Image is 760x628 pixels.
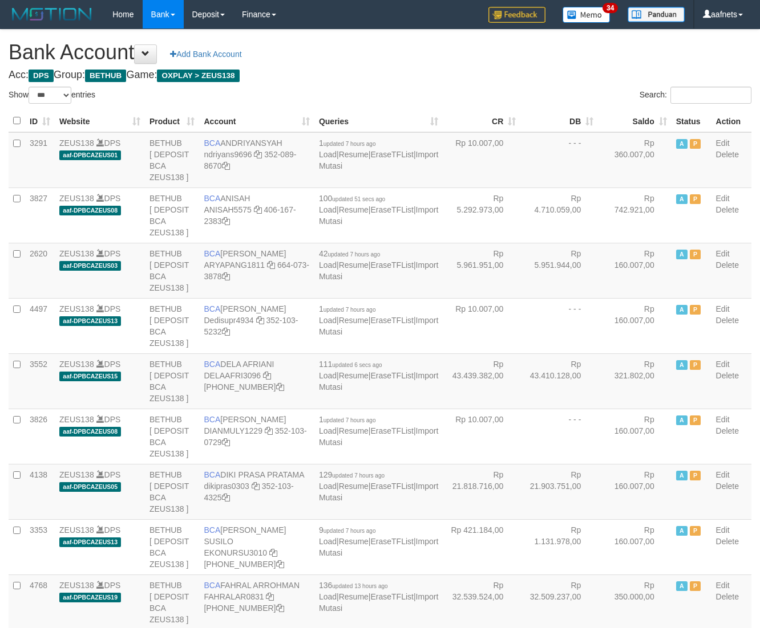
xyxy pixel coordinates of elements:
[716,360,730,369] a: Edit
[319,415,376,424] span: 1
[319,581,438,613] span: | | |
[370,426,413,435] a: EraseTFList
[690,360,701,370] span: Paused
[598,409,671,464] td: Rp 160.007,00
[59,581,94,590] a: ZEUS138
[319,581,388,590] span: 136
[59,372,121,381] span: aaf-DPBCAZEUS15
[319,194,385,203] span: 100
[25,132,55,188] td: 3291
[339,260,369,270] a: Resume
[319,205,438,226] a: Import Mutasi
[222,493,230,502] a: Copy 3521034325 to clipboard
[276,382,284,392] a: Copy 8692458639 to clipboard
[222,438,230,447] a: Copy 3521030729 to clipboard
[204,470,220,479] span: BCA
[319,360,438,392] span: | | |
[716,304,730,313] a: Edit
[370,371,413,380] a: EraseTFList
[563,7,611,23] img: Button%20Memo.svg
[319,138,376,148] span: 1
[603,3,618,13] span: 34
[319,249,438,281] span: | | |
[716,415,730,424] a: Edit
[204,138,220,148] span: BCA
[370,316,413,325] a: EraseTFList
[339,150,369,159] a: Resume
[265,426,273,435] a: Copy DIANMULY1229 to clipboard
[598,187,671,243] td: Rp 742.921,00
[199,519,314,574] td: [PERSON_NAME] SUSILO [PHONE_NUMBER]
[319,415,438,447] span: | | |
[222,217,230,226] a: Copy 4061672383 to clipboard
[9,70,751,81] h4: Acc: Group: Game:
[319,470,385,479] span: 129
[222,272,230,281] a: Copy 6640733878 to clipboard
[204,316,253,325] a: Dedisupr4934
[716,525,730,535] a: Edit
[370,260,413,270] a: EraseTFList
[199,132,314,188] td: ANDRIYANSYAH 352-089-8670
[676,526,688,536] span: Active
[9,6,95,23] img: MOTION_logo.png
[690,139,701,149] span: Paused
[332,583,387,589] span: updated 13 hours ago
[29,70,54,82] span: DPS
[690,305,701,315] span: Paused
[55,298,145,353] td: DPS
[204,260,265,270] a: ARYAPANG1811
[59,537,121,547] span: aaf-DPBCAZEUS13
[163,44,249,64] a: Add Bank Account
[199,464,314,519] td: DIKI PRASA PRATAMA 352-103-4325
[25,298,55,353] td: 4497
[598,519,671,574] td: Rp 160.007,00
[690,526,701,536] span: Paused
[520,353,598,409] td: Rp 43.410.128,00
[520,464,598,519] td: Rp 21.903.751,00
[628,7,685,22] img: panduan.png
[443,464,520,519] td: Rp 21.818.716,00
[339,205,369,214] a: Resume
[59,206,121,215] span: aaf-DPBCAZEUS08
[339,426,369,435] a: Resume
[716,426,739,435] a: Delete
[276,560,284,569] a: Copy 4062302392 to clipboard
[145,187,200,243] td: BETHUB [ DEPOSIT BCA ZEUS138 ]
[199,110,314,132] th: Account: activate to sort column ascending
[204,371,261,380] a: DELAAFRI3096
[25,519,55,574] td: 3353
[314,110,443,132] th: Queries: activate to sort column ascending
[598,464,671,519] td: Rp 160.007,00
[520,132,598,188] td: - - -
[598,298,671,353] td: Rp 160.007,00
[690,471,701,480] span: Paused
[443,409,520,464] td: Rp 10.007,00
[199,353,314,409] td: DELA AFRIANI [PHONE_NUMBER]
[716,138,730,148] a: Edit
[59,360,94,369] a: ZEUS138
[339,316,369,325] a: Resume
[267,260,275,270] a: Copy ARYAPANG1811 to clipboard
[324,417,376,423] span: updated 7 hours ago
[443,187,520,243] td: Rp 5.292.973,00
[276,603,284,613] a: Copy 5665095158 to clipboard
[59,415,94,424] a: ZEUS138
[319,304,376,313] span: 1
[443,519,520,574] td: Rp 421.184,00
[319,426,438,447] a: Import Mutasi
[145,243,200,298] td: BETHUB [ DEPOSIT BCA ZEUS138 ]
[55,243,145,298] td: DPS
[324,307,376,313] span: updated 7 hours ago
[520,187,598,243] td: Rp 4.710.059,00
[716,470,730,479] a: Edit
[266,592,274,601] a: Copy FAHRALAR0831 to clipboard
[55,519,145,574] td: DPS
[25,409,55,464] td: 3826
[443,132,520,188] td: Rp 10.007,00
[319,138,438,170] span: | | |
[59,470,94,479] a: ZEUS138
[204,592,264,601] a: FAHRALAR0831
[443,353,520,409] td: Rp 43.439.382,00
[370,150,413,159] a: EraseTFList
[332,196,385,202] span: updated 51 secs ago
